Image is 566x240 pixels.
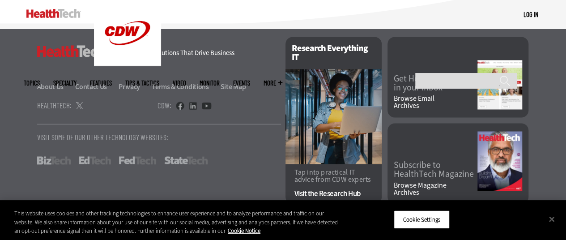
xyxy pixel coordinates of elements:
a: EdTech [79,156,111,164]
a: More information about your privacy [228,227,260,235]
a: Events [233,80,250,86]
button: Cookie Settings [394,210,450,229]
a: Browse EmailArchives [394,95,477,109]
a: Subscribe toHealthTech Magazine [394,160,477,178]
a: Tips & Tactics [125,80,159,86]
a: Get HealthTechin your Inbox [394,74,477,92]
button: Close [542,209,562,229]
a: FedTech [119,156,156,164]
span: Topics [24,80,40,86]
a: Video [173,80,186,86]
div: This website uses cookies and other tracking technologies to enhance user experience and to analy... [14,209,340,236]
a: CDW [94,59,161,69]
a: Visit the Research Hub [294,189,373,197]
span: Specialty [53,80,77,86]
h4: HealthTech: [37,102,72,109]
div: User menu [523,10,538,19]
h4: CDW: [157,102,171,109]
a: MonITor [200,80,220,86]
a: BizTech [37,156,71,164]
a: Log in [523,10,538,18]
p: Tap into practical IT advice from CDW experts [294,168,373,183]
img: Fall 2025 Cover [477,131,522,191]
span: More [264,80,282,86]
a: Features [90,80,112,86]
a: Browse MagazineArchives [394,181,477,196]
img: Home [26,9,81,18]
p: Visit Some Of Our Other Technology Websites: [37,133,281,141]
a: StateTech [164,156,208,164]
